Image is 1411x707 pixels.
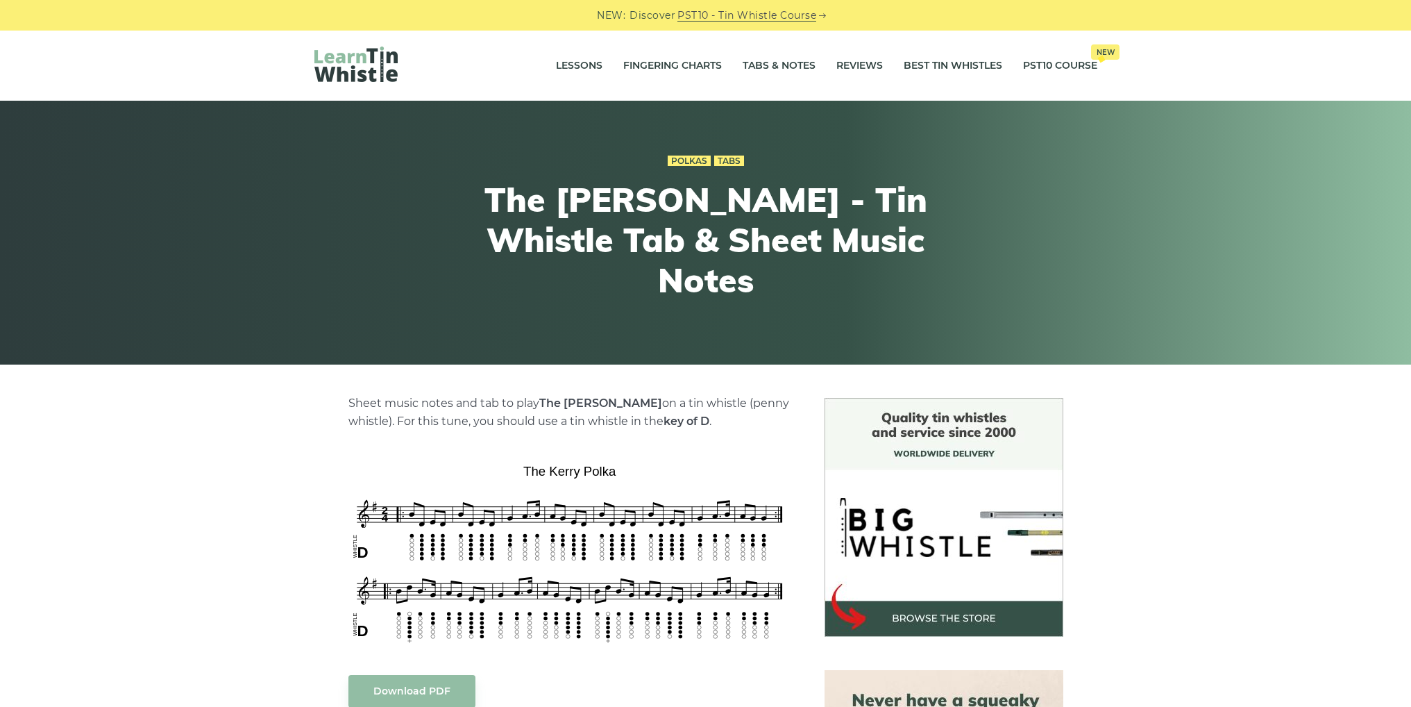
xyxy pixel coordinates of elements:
[348,459,791,647] img: The Kerry Polka Tin Whistle Tab & Sheet Music
[664,415,709,428] strong: key of D
[743,49,816,83] a: Tabs & Notes
[539,397,662,410] strong: The [PERSON_NAME]
[556,49,602,83] a: Lessons
[714,156,744,167] a: Tabs
[1023,49,1097,83] a: PST10 CourseNew
[348,394,791,431] p: Sheet music notes and tab to play on a tin whistle (penny whistle). For this tune, you should use...
[904,49,1002,83] a: Best Tin Whistles
[1091,44,1119,60] span: New
[450,180,961,300] h1: The [PERSON_NAME] - Tin Whistle Tab & Sheet Music Notes
[623,49,722,83] a: Fingering Charts
[825,398,1063,637] img: BigWhistle Tin Whistle Store
[836,49,883,83] a: Reviews
[668,156,711,167] a: Polkas
[314,47,398,82] img: LearnTinWhistle.com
